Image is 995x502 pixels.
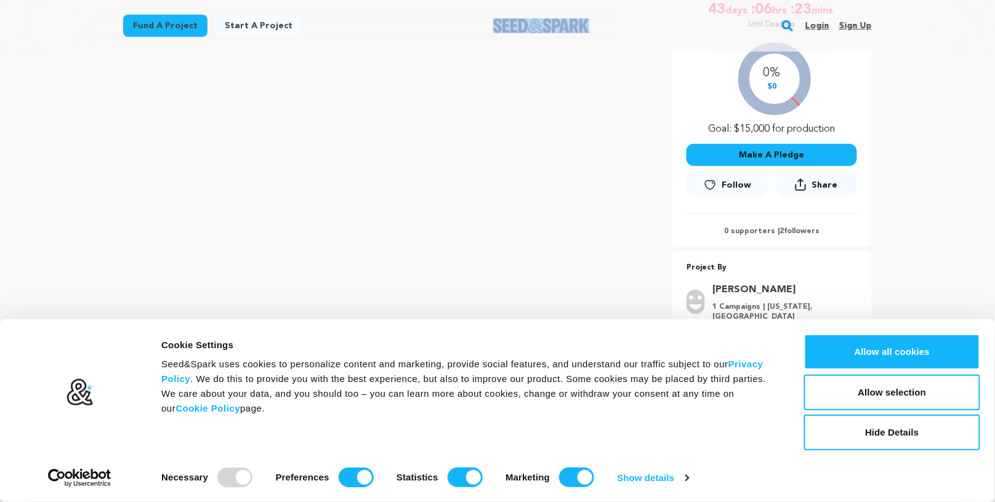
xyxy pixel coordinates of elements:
a: Login [805,16,829,36]
a: Goto Anna Salles profile [712,282,850,297]
button: Share [776,173,857,196]
button: Hide Details [804,415,980,450]
strong: Statistics [397,472,438,482]
a: Show details [618,469,689,487]
strong: Preferences [276,472,329,482]
div: Seed&Spark uses cookies to personalize content and marketing, provide social features, and unders... [161,357,776,416]
a: Fund a project [123,15,207,37]
p: 0 supporters | followers [687,226,857,236]
img: user.png [687,290,705,314]
a: Seed&Spark Homepage [493,18,590,33]
a: Start a project [215,15,302,37]
a: Privacy Policy [161,359,763,384]
p: Project By [687,261,857,275]
span: 2 [779,228,784,235]
button: Allow all cookies [804,334,980,370]
span: Share [812,179,837,191]
button: Make A Pledge [687,144,857,166]
a: Follow [687,174,768,196]
strong: Necessary [161,472,208,482]
img: Seed&Spark Logo Dark Mode [493,18,590,33]
button: Allow selection [804,375,980,410]
span: Follow [722,179,751,191]
img: logo [66,378,94,407]
span: Share [776,173,857,201]
div: Cookie Settings [161,338,776,353]
a: Usercentrics Cookiebot - opens in a new window [26,469,134,487]
a: Sign up [839,16,872,36]
strong: Marketing [506,472,550,482]
a: Cookie Policy [175,403,240,413]
p: 1 Campaigns | [US_STATE], [GEOGRAPHIC_DATA] [712,302,850,322]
